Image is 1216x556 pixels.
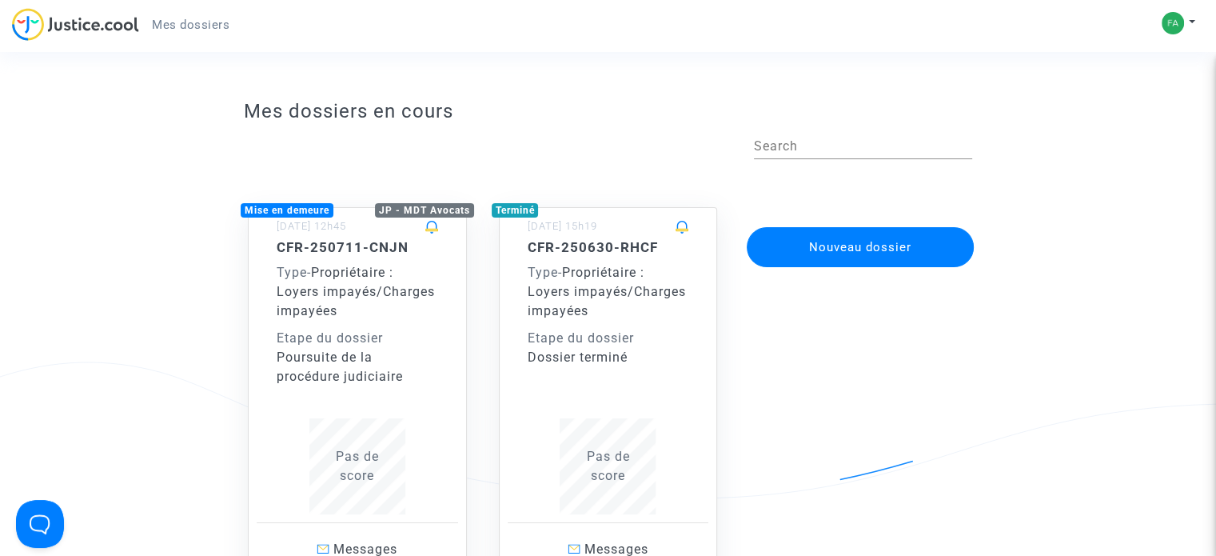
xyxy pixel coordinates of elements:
span: Type [528,265,558,280]
span: - [528,265,562,280]
div: Mise en demeure [241,203,333,218]
img: jc-logo.svg [12,8,139,41]
a: Nouveau dossier [745,217,975,232]
button: Nouveau dossier [747,227,974,267]
a: Mes dossiers [139,13,242,37]
div: Etape du dossier [528,329,689,348]
span: - [277,265,311,280]
span: Type [277,265,307,280]
div: Poursuite de la procédure judiciaire [277,348,438,386]
div: JP - MDT Avocats [375,203,474,218]
span: Pas de score [336,449,379,483]
h5: CFR-250630-RHCF [528,239,689,255]
div: Etape du dossier [277,329,438,348]
div: Dossier terminé [528,348,689,367]
iframe: Help Scout Beacon - Open [16,500,64,548]
img: c211c668aa3dc9cf54e08d1c3d4932c1 [1162,12,1184,34]
h3: Mes dossiers en cours [244,100,972,123]
div: Terminé [492,203,539,218]
h5: CFR-250711-CNJN [277,239,438,255]
small: [DATE] 12h45 [277,220,346,232]
span: Propriétaire : Loyers impayés/Charges impayées [528,265,686,318]
span: Pas de score [586,449,629,483]
span: Propriétaire : Loyers impayés/Charges impayées [277,265,435,318]
span: Mes dossiers [152,18,229,32]
small: [DATE] 15h19 [528,220,597,232]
